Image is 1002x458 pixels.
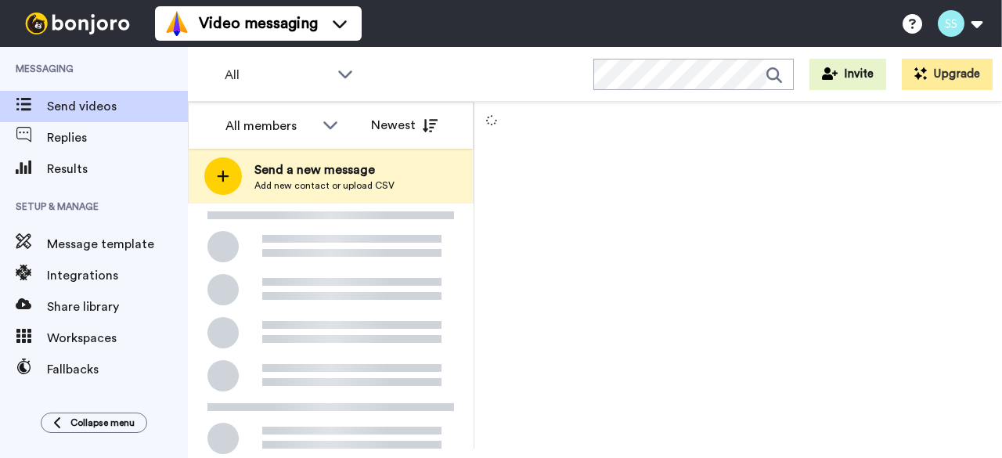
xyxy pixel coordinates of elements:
[254,160,395,179] span: Send a new message
[902,59,993,90] button: Upgrade
[47,97,188,116] span: Send videos
[199,13,318,34] span: Video messaging
[225,66,330,85] span: All
[19,13,136,34] img: bj-logo-header-white.svg
[47,266,188,285] span: Integrations
[47,360,188,379] span: Fallbacks
[70,417,135,429] span: Collapse menu
[47,329,188,348] span: Workspaces
[47,160,188,179] span: Results
[47,235,188,254] span: Message template
[809,59,886,90] button: Invite
[225,117,315,135] div: All members
[254,179,395,192] span: Add new contact or upload CSV
[47,298,188,316] span: Share library
[41,413,147,433] button: Collapse menu
[164,11,189,36] img: vm-color.svg
[359,110,449,141] button: Newest
[47,128,188,147] span: Replies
